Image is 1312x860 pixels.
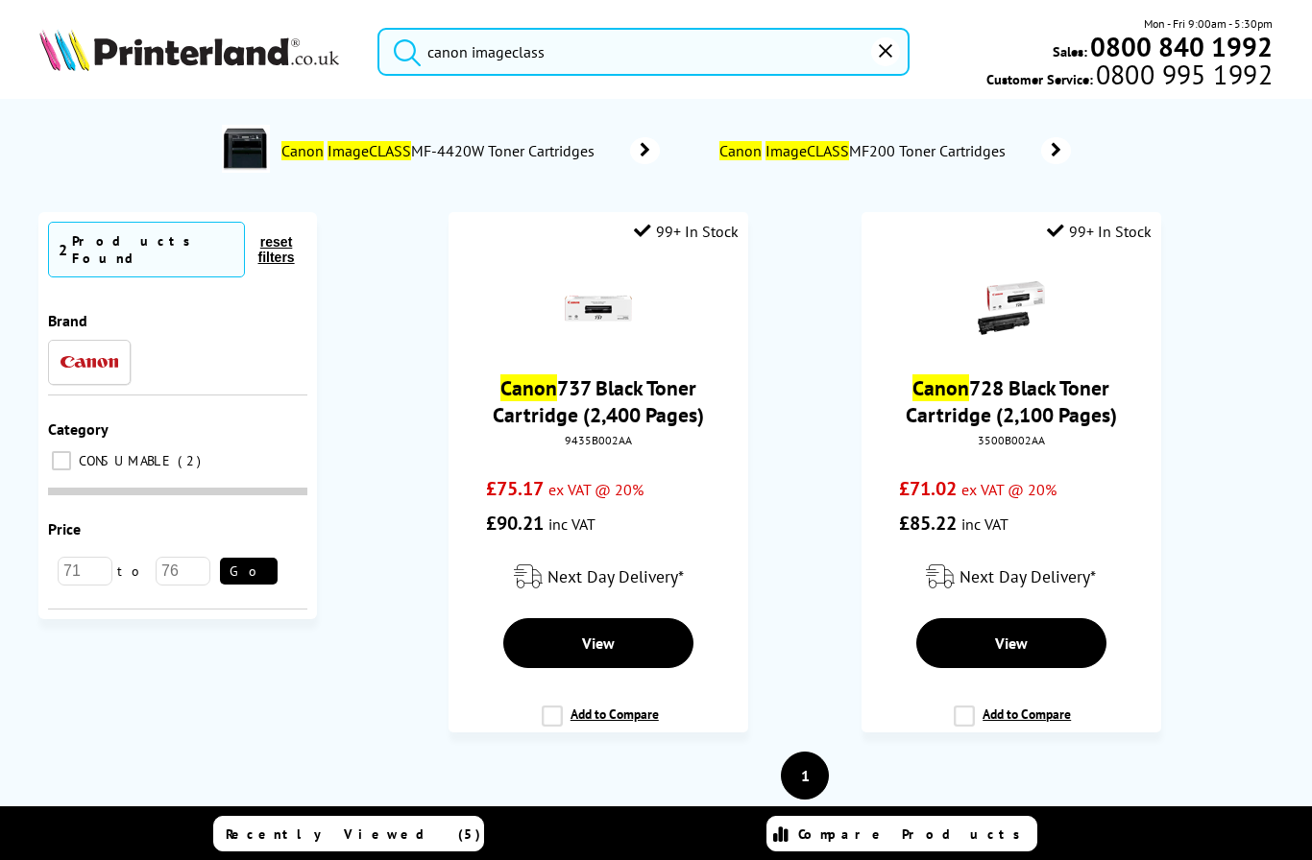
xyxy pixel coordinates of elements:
[328,141,411,160] mark: ImageCLASS
[871,550,1152,604] div: modal_delivery
[279,125,660,177] a: Canon ImageCLASSMF-4420W Toner Cartridges
[960,565,1096,587] span: Next Day Delivery*
[48,311,87,330] span: Brand
[1090,29,1273,64] b: 0800 840 1992
[58,557,112,585] input: 71
[978,275,1045,342] img: Canon-728-Black-Toner-Cartridge-Small.gif
[52,451,71,470] input: CONSUMABLE 2
[178,452,206,469] span: 2
[542,705,659,742] label: Add to Compare
[503,618,693,668] a: View
[74,452,176,469] span: CONSUMABLE
[961,480,1057,499] span: ex VAT @ 20%
[48,419,109,439] span: Category
[961,514,1008,534] span: inc VAT
[1047,222,1152,241] div: 99+ In Stock
[582,633,615,653] span: View
[112,562,156,580] span: to
[463,433,734,447] div: 9435B002AA
[899,511,957,536] span: £85.22
[912,374,969,401] mark: Canon
[634,222,739,241] div: 99+ In Stock
[245,233,307,266] button: reset filters
[156,557,210,585] input: 76
[48,519,81,538] span: Price
[766,816,1037,851] a: Compare Products
[220,558,278,585] button: Go
[719,141,762,160] mark: Canon
[1087,37,1273,56] a: 0800 840 1992
[226,825,481,843] span: Recently Viewed (5)
[765,141,849,160] mark: ImageCLASS
[548,514,595,534] span: inc VAT
[995,633,1028,653] span: View
[493,374,704,428] a: Canon737 Black Toner Cartridge (2,400 Pages)
[39,29,353,75] a: Printerland Logo
[899,476,957,501] span: £71.02
[1053,42,1087,60] span: Sales:
[876,433,1147,447] div: 3500B002AA
[916,618,1106,668] a: View
[986,65,1273,88] span: Customer Service:
[548,480,644,499] span: ex VAT @ 20%
[1093,65,1273,84] span: 0800 995 1992
[458,550,739,604] div: modal_delivery
[906,374,1117,428] a: Canon728 Black Toner Cartridge (2,100 Pages)
[279,141,601,160] span: MF-4420W Toner Cartridges
[281,141,324,160] mark: Canon
[61,356,118,369] img: Canon
[1144,14,1273,33] span: Mon - Fri 9:00am - 5:30pm
[486,476,544,501] span: £75.17
[377,28,910,76] input: Search product or brand
[213,816,484,851] a: Recently Viewed (5)
[717,137,1071,164] a: Canon ImageCLASSMF200 Toner Cartridges
[954,705,1071,742] label: Add to Compare
[222,125,270,173] img: MF-4420W-conspage.jpg
[717,141,1012,160] span: MF200 Toner Cartridges
[547,565,684,587] span: Next Day Delivery*
[798,825,1031,843] span: Compare Products
[59,240,67,259] span: 2
[39,29,339,71] img: Printerland Logo
[500,374,557,401] mark: Canon
[486,511,544,536] span: £90.21
[72,232,234,267] div: Products Found
[565,275,632,342] img: Canon-737-Black-Toner-Cartridge-Small.gif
